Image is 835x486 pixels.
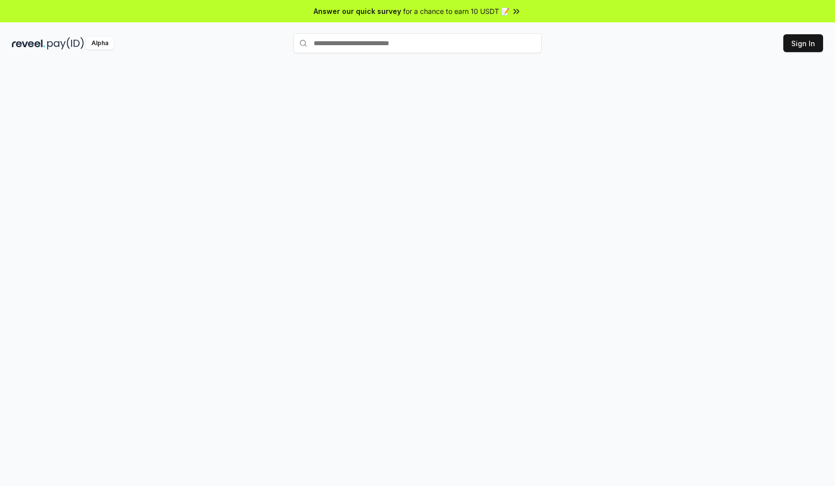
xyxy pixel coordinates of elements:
[86,37,114,50] div: Alpha
[403,6,509,16] span: for a chance to earn 10 USDT 📝
[314,6,401,16] span: Answer our quick survey
[783,34,823,52] button: Sign In
[47,37,84,50] img: pay_id
[12,37,45,50] img: reveel_dark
